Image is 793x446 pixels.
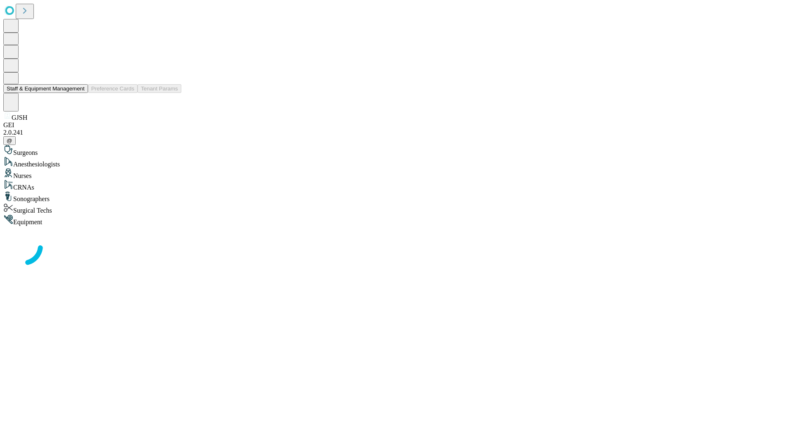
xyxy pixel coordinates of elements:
[3,168,790,180] div: Nurses
[12,114,27,121] span: GJSH
[3,129,790,136] div: 2.0.241
[138,84,181,93] button: Tenant Params
[88,84,138,93] button: Preference Cards
[3,191,790,203] div: Sonographers
[7,138,12,144] span: @
[3,84,88,93] button: Staff & Equipment Management
[3,145,790,157] div: Surgeons
[3,214,790,226] div: Equipment
[3,136,16,145] button: @
[3,180,790,191] div: CRNAs
[3,203,790,214] div: Surgical Techs
[3,157,790,168] div: Anesthesiologists
[3,121,790,129] div: GEI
